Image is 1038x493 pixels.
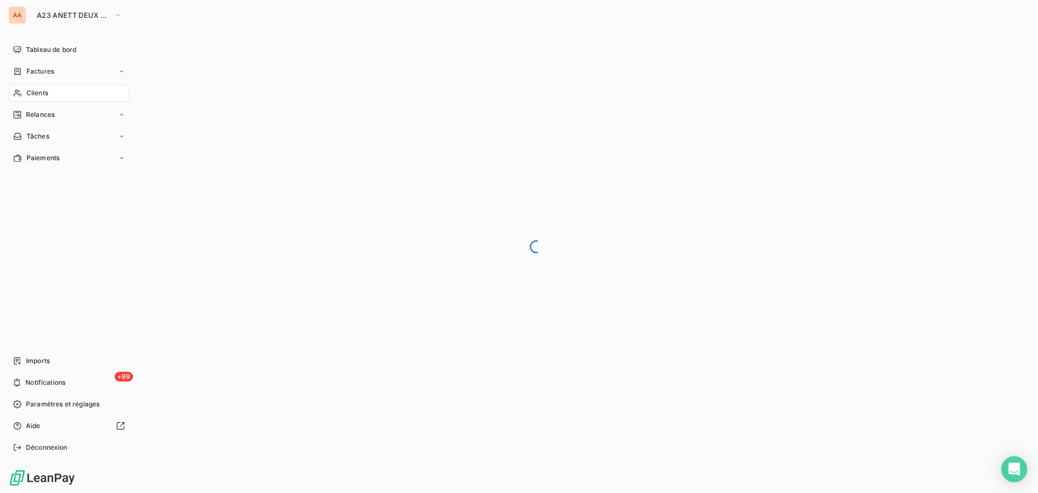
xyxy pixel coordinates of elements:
[26,67,54,76] span: Factures
[26,110,55,120] span: Relances
[26,45,76,55] span: Tableau de bord
[9,417,129,435] a: Aide
[115,372,133,382] span: +99
[1001,456,1027,482] div: Open Intercom Messenger
[26,132,49,141] span: Tâches
[9,469,76,487] img: Logo LeanPay
[26,399,99,409] span: Paramètres et réglages
[25,378,65,387] span: Notifications
[26,356,50,366] span: Imports
[37,11,109,19] span: A23 ANETT DEUX [GEOGRAPHIC_DATA]
[26,153,59,163] span: Paiements
[26,421,41,431] span: Aide
[26,443,68,452] span: Déconnexion
[26,88,48,98] span: Clients
[9,6,26,24] div: AA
